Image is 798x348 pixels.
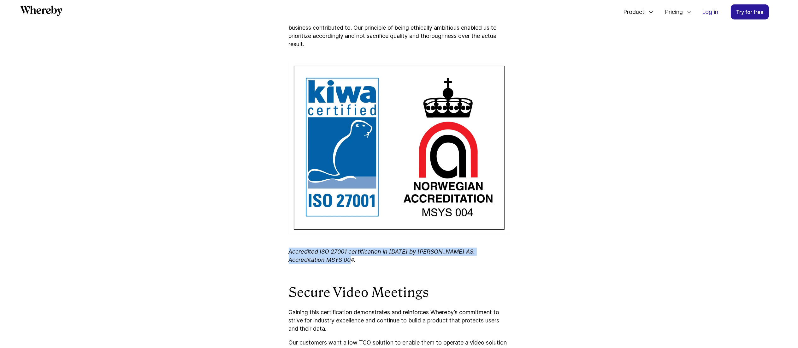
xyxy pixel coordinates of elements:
[20,5,62,18] a: Whereby
[731,4,769,20] a: Try for free
[289,308,510,333] p: Gaining this certification demonstrates and reinforces Whereby’s commitment to strive for industr...
[289,248,475,263] i: Accredited ISO 27001 certification in [DATE] by [PERSON_NAME] AS. Accreditation MSYS 004.
[659,2,684,22] span: Pricing
[20,5,62,16] svg: Whereby
[697,5,723,19] a: Log in
[617,2,646,22] span: Product
[289,284,510,301] h2: Secure Video Meetings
